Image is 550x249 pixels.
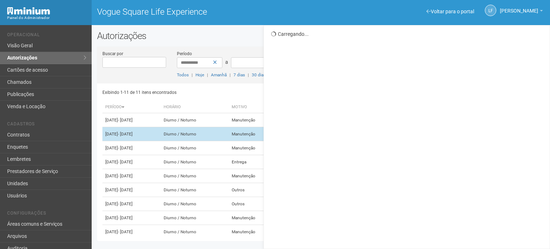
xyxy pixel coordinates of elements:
[161,169,229,183] td: Diurno / Noturno
[229,113,281,127] td: Manutenção
[7,15,86,21] div: Painel do Administrador
[118,229,132,234] span: - [DATE]
[229,127,281,141] td: Manutenção
[229,225,281,239] td: Manutenção
[233,72,245,77] a: 7 dias
[230,72,231,77] span: |
[7,32,86,40] li: Operacional
[211,72,227,77] a: Amanhã
[118,173,132,178] span: - [DATE]
[102,141,161,155] td: [DATE]
[161,225,229,239] td: Diurno / Noturno
[500,1,538,14] span: Letícia Florim
[102,169,161,183] td: [DATE]
[207,72,208,77] span: |
[229,183,281,197] td: Outros
[192,72,193,77] span: |
[102,211,161,225] td: [DATE]
[426,9,474,14] a: Voltar para o portal
[161,211,229,225] td: Diurno / Noturno
[252,72,266,77] a: 30 dias
[7,211,86,218] li: Configurações
[229,197,281,211] td: Outros
[229,155,281,169] td: Entrega
[102,101,161,113] th: Período
[102,113,161,127] td: [DATE]
[500,9,543,15] a: [PERSON_NAME]
[102,51,123,57] label: Buscar por
[177,72,189,77] a: Todos
[7,121,86,129] li: Cadastros
[161,197,229,211] td: Diurno / Noturno
[118,131,132,137] span: - [DATE]
[196,72,204,77] a: Hoje
[118,145,132,150] span: - [DATE]
[102,183,161,197] td: [DATE]
[118,118,132,123] span: - [DATE]
[102,127,161,141] td: [DATE]
[177,51,192,57] label: Período
[229,101,281,113] th: Motivo
[97,30,545,41] h2: Autorizações
[485,5,496,16] a: LF
[161,183,229,197] td: Diurno / Noturno
[7,7,50,15] img: Minium
[118,201,132,206] span: - [DATE]
[161,101,229,113] th: Horário
[161,141,229,155] td: Diurno / Noturno
[225,59,228,65] span: a
[229,211,281,225] td: Manutenção
[118,187,132,192] span: - [DATE]
[102,87,322,98] div: Exibindo 1-11 de 11 itens encontrados
[161,155,229,169] td: Diurno / Noturno
[229,141,281,155] td: Manutenção
[161,127,229,141] td: Diurno / Noturno
[118,215,132,220] span: - [DATE]
[248,72,249,77] span: |
[271,31,544,37] div: Carregando...
[161,113,229,127] td: Diurno / Noturno
[118,159,132,164] span: - [DATE]
[229,169,281,183] td: Manutenção
[102,225,161,239] td: [DATE]
[97,7,315,16] h1: Vogue Square Life Experience
[102,197,161,211] td: [DATE]
[102,155,161,169] td: [DATE]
